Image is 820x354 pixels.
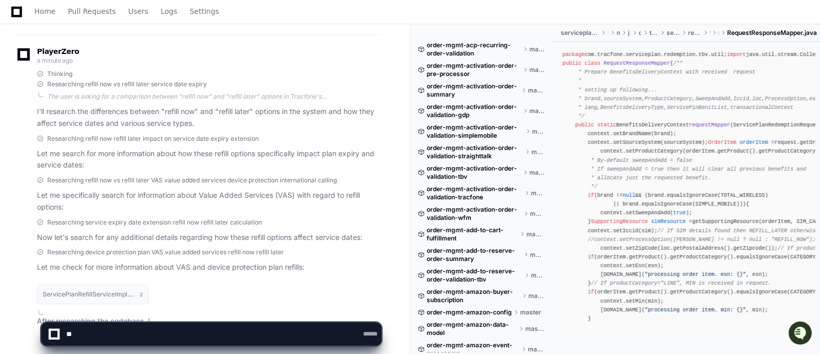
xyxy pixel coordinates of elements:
p: Let me specifically search for information about Value Added Services (VAS) with regard to refill... [37,190,381,213]
img: PlayerZero [10,10,31,31]
span: 2 [140,290,143,299]
span: RequestResponseMapper.java [727,29,817,37]
span: serviceplan [666,29,680,37]
span: = [771,139,774,145]
span: master [529,210,544,218]
span: java [628,29,630,37]
span: master [526,230,544,238]
span: PlayerZero [37,48,79,54]
span: SupportingResource [591,218,648,225]
span: RequestResponseMapper [603,60,670,66]
span: Researching service expiry date extension refill now refill later calculation [47,218,262,227]
span: order-mgmt-activation-order-validation-wfm [427,206,522,222]
span: package [562,51,584,58]
button: Start new chat [175,80,187,92]
span: order-mgmt-activation-order-validation-simplemobile [427,123,524,140]
span: if [588,192,594,198]
span: Settings [189,8,219,14]
button: ServicePlanRefillServiceImpl.java2 [37,285,148,304]
span: order-mgmt-add-to-cart-fulfillment [427,226,519,243]
span: order-mgmt-activation-order-validation-tracfone [427,185,523,201]
span: master [529,169,545,177]
p: Let me check for more information about VAS and device protection plan refills: [37,262,381,273]
span: tbv [710,29,710,37]
span: if [588,289,594,295]
span: master [529,107,544,115]
span: null [622,192,635,198]
span: order-mgmt-add-to-reserve-order-validation-tbv [427,267,523,284]
span: "processing order item. esn: {}" [645,271,746,277]
span: com [638,29,641,37]
span: Researching refill now vs refill later VAS value added services device protection international c... [47,176,337,184]
p: Let me search for more information about how these refill options specifically impact plan expiry... [37,148,381,172]
span: order-mgmt-activation-order-validation-gdp [427,103,522,119]
span: = [689,218,692,225]
span: order-mgmt-amazon-buyer-subscription [427,288,521,304]
div: The user is asking for a comparison between "refill now" and "refill later" options in Tracfone's... [47,92,381,101]
span: Pylon [102,108,124,116]
iframe: Open customer support [787,320,815,348]
span: order-mgmt-acp-recurring-order-validation [427,41,521,58]
span: order-mgmt-activation-order-validation-tbv [427,164,521,181]
span: Thinking [47,70,72,78]
div: Welcome [10,41,187,58]
span: //context.setProcessOption([PERSON_NAME] != null ? null : "REFILL_NOW"); [588,236,816,243]
img: 1756235613930-3d25f9e4-fa56-45dd-b3ad-e072dfbd1548 [10,77,29,95]
span: public [562,60,581,66]
span: class [584,60,600,66]
span: order-mgmt-activation-order-validation-straighttalk [427,144,523,160]
span: serviceplan-redemption-tbv [560,29,599,37]
span: util [718,29,719,37]
span: requestMapper [689,122,730,128]
span: Researching refill now vs refill later service date expiry [47,80,207,88]
p: I'll research the differences between "refill now" and "refill later" options in the system and h... [37,106,381,129]
span: master [531,189,545,197]
span: master [530,251,545,259]
span: master [529,45,545,53]
span: order-mgmt-add-to-reserve-order-summary [427,247,522,263]
span: Home [34,8,55,14]
span: public [575,122,594,128]
span: true [673,210,686,216]
span: Logs [161,8,177,14]
span: main [616,29,620,37]
span: master [528,86,544,95]
span: Researching refill now refill later impact on service date expiry extension [47,135,259,143]
span: if [588,254,594,260]
span: a minute ago [37,57,72,64]
div: Start new chat [35,77,168,87]
p: Now let's search for any additional details regarding how these refill options affect service dates: [37,232,381,244]
span: order-mgmt-activation-order-summary [427,82,520,99]
span: simResource [651,218,686,225]
span: master [531,271,545,280]
span: order-mgmt-activation-order-pre-processor [427,62,522,78]
span: OrderItem [708,139,736,145]
span: master [532,127,545,136]
h1: ServicePlanRefillServiceImpl.java [43,291,135,297]
span: static [597,122,616,128]
span: Pull Requests [68,8,116,14]
span: master [528,292,544,300]
span: redemption [688,29,701,37]
span: Users [128,8,148,14]
span: import [727,51,746,58]
span: // If productCategory="LINE", MIN is received in request. [591,280,771,286]
span: master [529,66,544,74]
span: Researching device protection plan VAS value added services refill now refill later [47,248,284,256]
span: orderItem [739,139,768,145]
a: Powered byPylon [72,107,124,116]
span: src [607,29,608,37]
span: tracfone [649,29,658,37]
span: master [531,148,544,156]
div: We're available if you need us! [35,87,130,95]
